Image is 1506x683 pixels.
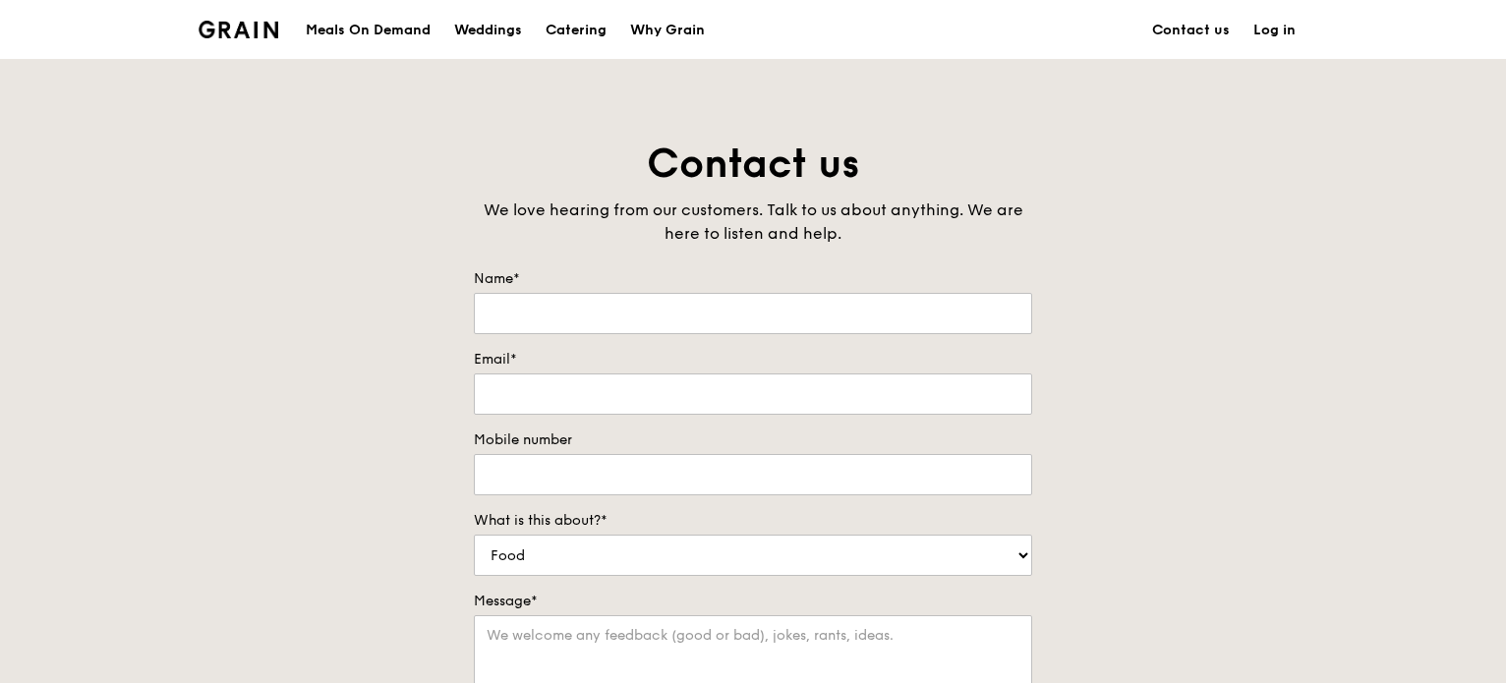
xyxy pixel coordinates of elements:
label: Message* [474,592,1032,611]
div: Why Grain [630,1,705,60]
img: Grain [199,21,278,38]
a: Why Grain [618,1,717,60]
h1: Contact us [474,138,1032,191]
div: Meals On Demand [306,1,431,60]
a: Catering [534,1,618,60]
div: Weddings [454,1,522,60]
a: Log in [1242,1,1307,60]
div: We love hearing from our customers. Talk to us about anything. We are here to listen and help. [474,199,1032,246]
a: Contact us [1140,1,1242,60]
div: Catering [546,1,607,60]
label: Mobile number [474,430,1032,450]
a: Weddings [442,1,534,60]
label: Name* [474,269,1032,289]
label: Email* [474,350,1032,370]
label: What is this about?* [474,511,1032,531]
